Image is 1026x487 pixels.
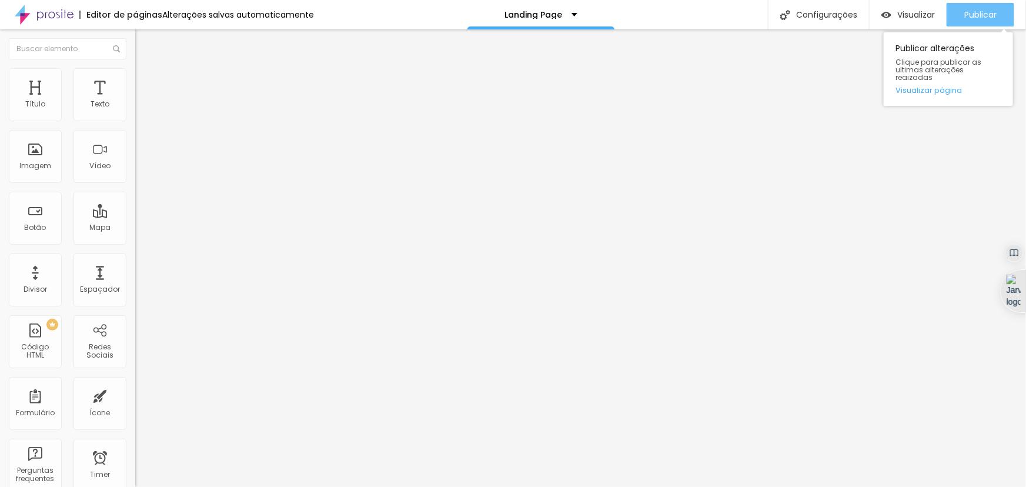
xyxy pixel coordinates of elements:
[89,162,111,170] div: Vídeo
[897,10,935,19] span: Visualizar
[895,58,1001,82] span: Clique para publicar as ultimas alterações reaizadas
[9,38,126,59] input: Buscar elemento
[89,224,111,232] div: Mapa
[16,409,55,417] div: Formulário
[964,10,997,19] span: Publicar
[12,343,58,360] div: Código HTML
[895,86,1001,94] a: Visualizar página
[91,100,109,108] div: Texto
[505,11,563,19] p: Landing Page
[76,343,123,360] div: Redes Sociais
[24,285,47,293] div: Divisor
[780,10,790,20] img: Icone
[80,285,120,293] div: Espaçador
[90,471,110,479] div: Timer
[870,3,947,26] button: Visualizar
[25,100,45,108] div: Título
[113,45,120,52] img: Icone
[135,29,1026,487] iframe: Editor
[947,3,1014,26] button: Publicar
[79,11,162,19] div: Editor de páginas
[19,162,51,170] div: Imagem
[90,409,111,417] div: Ícone
[162,11,314,19] div: Alterações salvas automaticamente
[25,224,46,232] div: Botão
[881,10,891,20] img: view-1.svg
[884,32,1013,106] div: Publicar alterações
[12,466,58,483] div: Perguntas frequentes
